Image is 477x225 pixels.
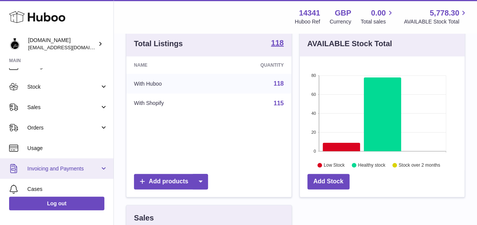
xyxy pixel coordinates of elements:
[371,8,386,18] span: 0.00
[361,18,394,25] span: Total sales
[299,8,320,18] strong: 14341
[215,56,291,74] th: Quantity
[404,18,468,25] span: AVAILABLE Stock Total
[27,186,108,193] span: Cases
[398,162,440,168] text: Stock over 2 months
[330,18,351,25] div: Currency
[28,37,96,51] div: [DOMAIN_NAME]
[323,162,345,168] text: Low Stock
[27,83,100,91] span: Stock
[126,56,215,74] th: Name
[126,74,215,94] td: With Huboo
[307,39,392,49] h3: AVAILABLE Stock Total
[311,73,316,78] text: 80
[404,8,468,25] a: 5,778.30 AVAILABLE Stock Total
[271,39,283,48] a: 118
[295,18,320,25] div: Huboo Ref
[126,94,215,113] td: With Shopify
[134,39,183,49] h3: Total Listings
[274,80,284,87] a: 118
[27,165,100,172] span: Invoicing and Payments
[311,111,316,116] text: 40
[134,213,154,223] h3: Sales
[307,174,349,189] a: Add Stock
[27,104,100,111] span: Sales
[27,124,100,131] span: Orders
[28,44,112,50] span: [EMAIL_ADDRESS][DOMAIN_NAME]
[274,100,284,106] a: 115
[311,130,316,134] text: 20
[313,149,316,153] text: 0
[9,38,20,50] img: internalAdmin-14341@internal.huboo.com
[358,162,386,168] text: Healthy stock
[27,145,108,152] span: Usage
[311,92,316,97] text: 60
[9,197,104,210] a: Log out
[335,8,351,18] strong: GBP
[430,8,459,18] span: 5,778.30
[361,8,394,25] a: 0.00 Total sales
[271,39,283,47] strong: 118
[134,174,208,189] a: Add products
